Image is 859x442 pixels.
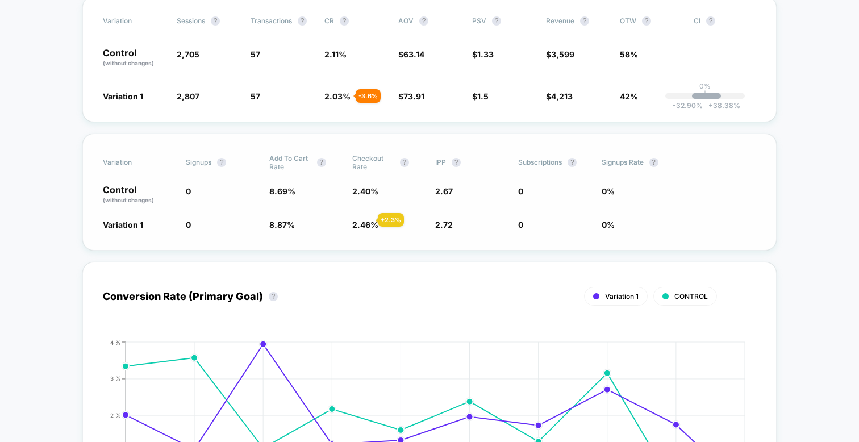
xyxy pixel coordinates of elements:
[110,339,121,345] tspan: 4 %
[580,16,589,26] button: ?
[602,158,644,166] span: Signups Rate
[324,91,351,101] span: 2.03 %
[251,16,292,25] span: Transactions
[186,158,211,166] span: Signups
[708,101,713,110] span: +
[103,16,165,26] span: Variation
[269,292,278,301] button: ?
[398,91,424,101] span: $
[177,16,205,25] span: Sessions
[398,16,414,25] span: AOV
[103,48,165,68] p: Control
[103,91,143,101] span: Variation 1
[642,16,651,26] button: ?
[546,49,574,59] span: $
[324,16,334,25] span: CR
[518,158,562,166] span: Subscriptions
[518,220,523,230] span: 0
[211,16,220,26] button: ?
[492,16,501,26] button: ?
[620,91,638,101] span: 42%
[103,220,143,230] span: Variation 1
[472,16,486,25] span: PSV
[472,49,494,59] span: $
[103,60,154,66] span: (without changes)
[110,375,121,382] tspan: 3 %
[673,101,703,110] span: -32.90 %
[551,91,573,101] span: 4,213
[352,154,394,171] span: Checkout Rate
[398,49,424,59] span: $
[110,412,121,419] tspan: 2 %
[435,158,446,166] span: IPP
[452,158,461,167] button: ?
[352,186,378,196] span: 2.40 %
[403,91,424,101] span: 73.91
[435,186,453,196] span: 2.67
[419,16,428,26] button: ?
[706,16,715,26] button: ?
[177,91,199,101] span: 2,807
[298,16,307,26] button: ?
[352,220,378,230] span: 2.46 %
[694,16,756,26] span: CI
[620,16,682,26] span: OTW
[217,158,226,167] button: ?
[103,154,165,171] span: Variation
[568,158,577,167] button: ?
[403,49,424,59] span: 63.14
[251,91,260,101] span: 57
[694,51,756,68] span: ---
[356,89,381,103] div: - 3.6 %
[317,158,326,167] button: ?
[649,158,658,167] button: ?
[103,185,174,205] p: Control
[602,186,615,196] span: 0 %
[605,292,639,301] span: Variation 1
[674,292,708,301] span: CONTROL
[435,220,453,230] span: 2.72
[251,49,260,59] span: 57
[186,186,191,196] span: 0
[518,186,523,196] span: 0
[699,82,711,90] p: 0%
[103,197,154,203] span: (without changes)
[546,91,573,101] span: $
[620,49,638,59] span: 58%
[269,186,295,196] span: 8.69 %
[186,220,191,230] span: 0
[602,220,615,230] span: 0 %
[400,158,409,167] button: ?
[704,90,706,99] p: |
[269,154,311,171] span: Add To Cart Rate
[269,220,295,230] span: 8.87 %
[703,101,740,110] span: 38.38 %
[340,16,349,26] button: ?
[477,91,489,101] span: 1.5
[477,49,494,59] span: 1.33
[472,91,489,101] span: $
[177,49,199,59] span: 2,705
[324,49,347,59] span: 2.11 %
[551,49,574,59] span: 3,599
[546,16,574,25] span: Revenue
